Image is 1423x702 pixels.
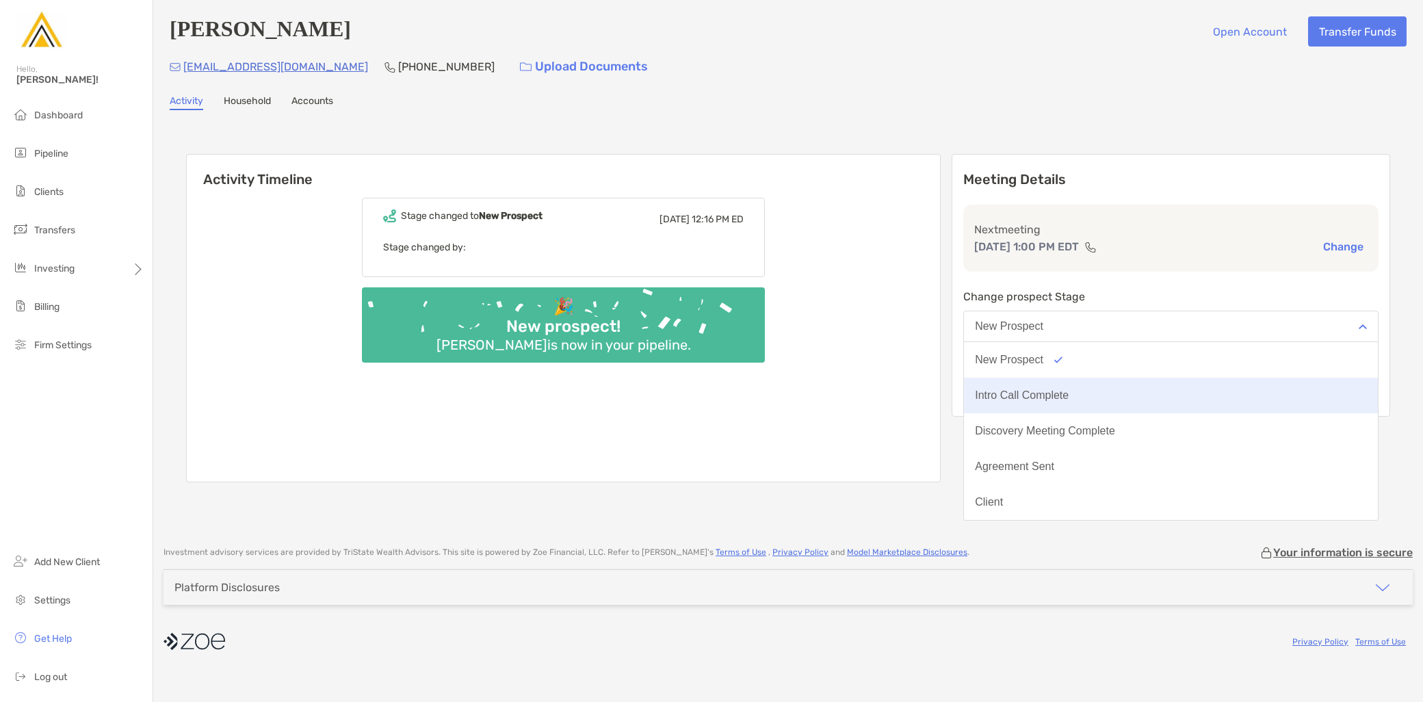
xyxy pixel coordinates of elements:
div: New prospect! [501,317,626,337]
img: clients icon [12,183,29,199]
img: icon arrow [1374,580,1391,596]
img: dashboard icon [12,106,29,122]
img: investing icon [12,259,29,276]
img: Option icon [1054,356,1062,363]
div: New Prospect [975,354,1043,366]
button: New Prospect [963,311,1379,342]
span: Pipeline [34,148,68,159]
img: company logo [164,626,225,657]
span: Log out [34,671,67,683]
img: Event icon [383,209,396,222]
button: Change [1319,239,1368,254]
a: Terms of Use [716,547,766,557]
img: logout icon [12,668,29,684]
span: [PERSON_NAME]! [16,74,144,86]
a: Model Marketplace Disclosures [847,547,967,557]
span: Investing [34,263,75,274]
button: Agreement Sent [964,449,1378,484]
img: Email Icon [170,63,181,71]
img: button icon [520,62,532,72]
p: [PHONE_NUMBER] [398,58,495,75]
img: get-help icon [12,629,29,646]
a: Accounts [291,95,333,110]
div: 🎉 [548,297,579,317]
span: 12:16 PM ED [692,213,744,225]
button: Open Account [1202,16,1297,47]
span: Billing [34,301,60,313]
span: Transfers [34,224,75,236]
span: Dashboard [34,109,83,121]
a: Household [224,95,271,110]
span: Clients [34,186,64,198]
p: Meeting Details [963,171,1379,188]
div: Client [975,496,1003,508]
img: Phone Icon [384,62,395,73]
div: Agreement Sent [975,460,1054,473]
p: Investment advisory services are provided by TriState Wealth Advisors . This site is powered by Z... [164,547,969,558]
a: Privacy Policy [1292,637,1348,647]
div: [PERSON_NAME] is now in your pipeline. [431,337,696,353]
img: communication type [1084,242,1097,252]
span: Get Help [34,633,72,645]
span: Add New Client [34,556,100,568]
div: New Prospect [975,320,1043,333]
h4: [PERSON_NAME] [170,16,351,47]
button: Intro Call Complete [964,378,1378,413]
p: Change prospect Stage [963,288,1379,305]
a: Activity [170,95,203,110]
button: New Prospect [964,342,1378,378]
div: Intro Call Complete [975,389,1069,402]
img: firm-settings icon [12,336,29,352]
a: Terms of Use [1355,637,1406,647]
div: Stage changed to [401,210,543,222]
img: add_new_client icon [12,553,29,569]
h6: Activity Timeline [187,155,940,187]
p: [DATE] 1:00 PM EDT [974,238,1079,255]
p: Stage changed by: [383,239,744,256]
p: Next meeting [974,221,1368,238]
img: transfers icon [12,221,29,237]
div: Platform Disclosures [174,581,280,594]
span: [DATE] [660,213,690,225]
a: Privacy Policy [772,547,828,557]
img: Zoe Logo [16,5,66,55]
img: billing icon [12,298,29,314]
img: Open dropdown arrow [1359,324,1367,329]
button: Transfer Funds [1308,16,1407,47]
img: settings icon [12,591,29,608]
button: Client [964,484,1378,520]
div: Discovery Meeting Complete [975,425,1115,437]
p: [EMAIL_ADDRESS][DOMAIN_NAME] [183,58,368,75]
a: Upload Documents [511,52,657,81]
span: Firm Settings [34,339,92,351]
span: Settings [34,595,70,606]
img: pipeline icon [12,144,29,161]
img: Confetti [362,287,765,351]
p: Your information is secure [1273,546,1413,559]
button: Discovery Meeting Complete [964,413,1378,449]
b: New Prospect [479,210,543,222]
